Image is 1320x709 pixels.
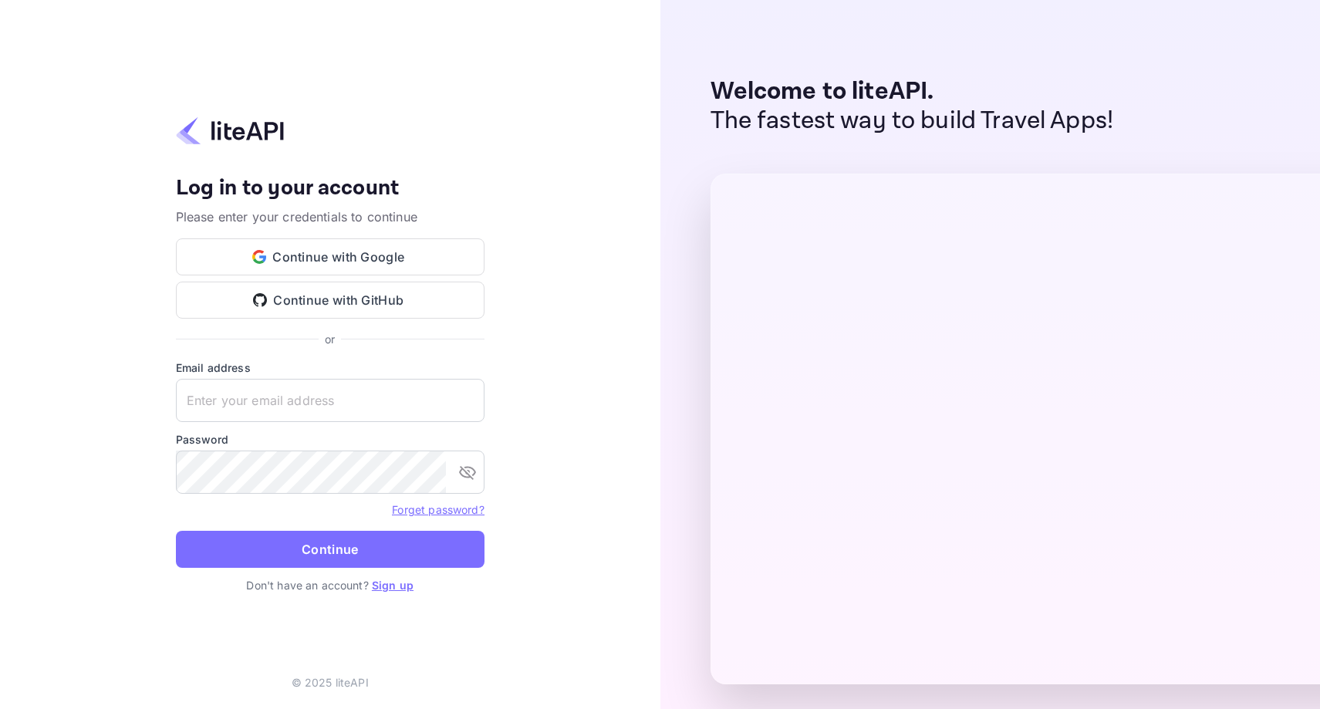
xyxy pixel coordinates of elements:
[176,577,484,593] p: Don't have an account?
[176,116,284,146] img: liteapi
[711,77,1114,106] p: Welcome to liteAPI.
[325,331,335,347] p: or
[176,208,484,226] p: Please enter your credentials to continue
[176,360,484,376] label: Email address
[452,457,483,488] button: toggle password visibility
[711,106,1114,136] p: The fastest way to build Travel Apps!
[176,431,484,447] label: Password
[176,531,484,568] button: Continue
[392,503,484,516] a: Forget password?
[372,579,414,592] a: Sign up
[392,501,484,517] a: Forget password?
[176,238,484,275] button: Continue with Google
[176,379,484,422] input: Enter your email address
[176,282,484,319] button: Continue with GitHub
[292,674,369,690] p: © 2025 liteAPI
[176,175,484,202] h4: Log in to your account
